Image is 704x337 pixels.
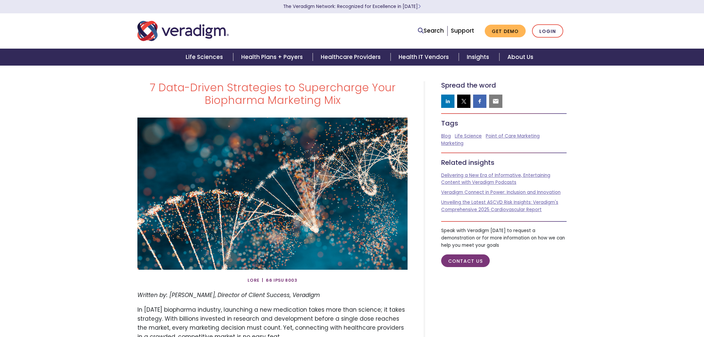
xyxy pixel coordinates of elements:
a: Delivering a New Era of Informative, Entertaining Content with Veradigm Podcasts [441,172,550,186]
img: linkedin sharing button [444,98,451,105]
a: Insights [459,49,499,66]
a: Login [532,24,563,38]
h5: Related insights [441,159,567,167]
p: Speak with Veradigm [DATE] to request a demonstration or for more information on how we can help ... [441,227,567,249]
a: Point of Care Marketing [486,133,540,139]
a: Search [418,26,444,35]
a: The Veradigm Network: Recognized for Excellence in [DATE]Learn More [283,3,421,10]
span: Learn More [418,3,421,10]
a: Unveiling the Latest ASCVD Risk Insights: Veradigm's Comprehensive 2025 Cardiovascular Report [441,199,558,213]
em: Written by: [PERSON_NAME], Director of Client Success, Veradigm [137,291,320,299]
img: email sharing button [492,98,499,105]
a: Contact Us [441,254,490,267]
img: twitter sharing button [460,98,467,105]
img: facebook sharing button [476,98,483,105]
a: Health IT Vendors [391,49,459,66]
a: About Us [499,49,541,66]
a: Support [451,27,474,35]
a: Blog [441,133,451,139]
a: Veradigm Connect in Power: Inclusion and Innovation [441,189,561,195]
h5: Tags [441,119,567,127]
a: Healthcare Providers [313,49,391,66]
a: Marketing [441,140,463,147]
a: Get Demo [485,25,526,38]
h5: Spread the word [441,81,567,89]
h1: 7 Data-Driven Strategies to Supercharge Your Biopharma Marketing Mix [137,81,408,107]
img: Veradigm logo [137,20,229,42]
a: Life Science [455,133,482,139]
a: Health Plans + Payers [233,49,313,66]
span: Lore | 66 Ipsu 8003 [248,275,297,286]
a: Life Sciences [178,49,233,66]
